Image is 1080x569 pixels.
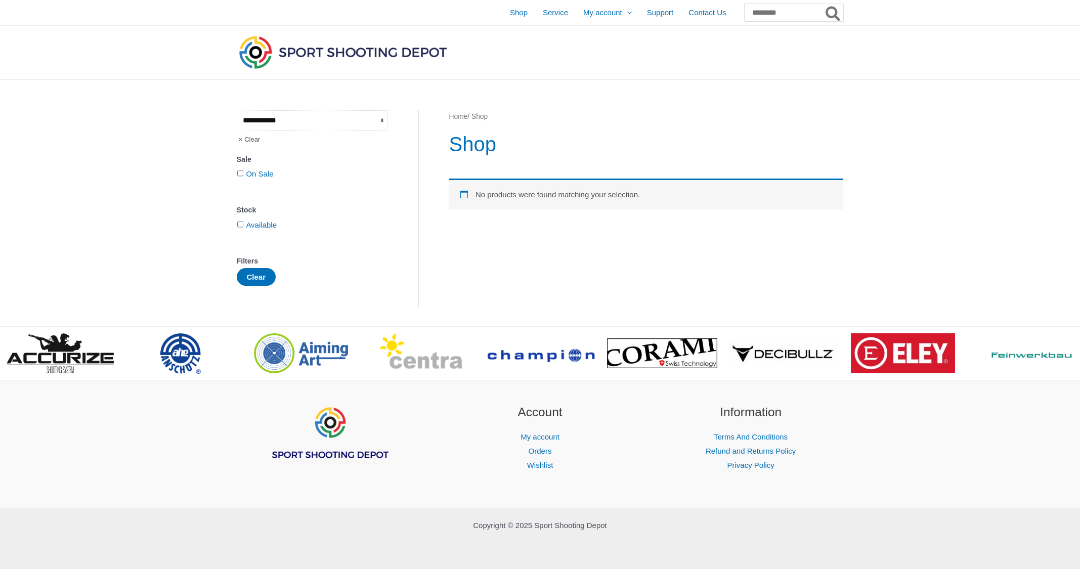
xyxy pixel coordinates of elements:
[237,518,844,533] p: Copyright © 2025 Sport Shooting Depot
[851,333,955,374] img: brand logo
[246,221,277,229] a: Available
[237,131,261,148] span: Clear
[824,4,843,21] button: Search
[658,403,844,422] h2: Information
[237,152,388,167] div: Sale
[714,432,788,441] a: Terms And Conditions
[237,170,244,177] input: On Sale
[521,432,559,441] a: My account
[449,130,843,158] h1: Shop
[727,461,774,469] a: Privacy Policy
[447,430,633,472] nav: Account
[449,179,843,209] div: No products were found matching your selection.
[529,447,552,455] a: Orders
[237,403,422,485] aside: Footer Widget 1
[658,430,844,472] nav: Information
[449,113,468,120] a: Home
[447,403,633,472] aside: Footer Widget 2
[237,203,388,217] div: Stock
[449,110,843,123] nav: Breadcrumb
[237,254,388,269] div: Filters
[447,403,633,422] h2: Account
[237,33,449,71] img: Sport Shooting Depot
[706,447,796,455] a: Refund and Returns Policy
[658,403,844,472] aside: Footer Widget 3
[237,221,244,228] input: Available
[246,169,273,178] a: On Sale
[237,268,276,286] button: Clear
[527,461,553,469] a: Wishlist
